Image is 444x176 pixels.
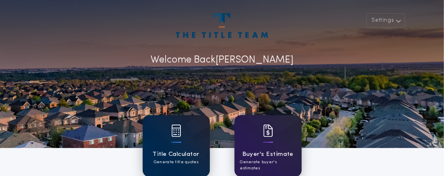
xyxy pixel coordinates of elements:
img: account-logo [176,13,268,38]
h1: Title Calculator [153,150,199,159]
img: card icon [171,125,181,137]
h1: Buyer's Estimate [242,150,294,159]
p: Generate buyer's estimates [240,159,296,171]
p: Welcome Back [PERSON_NAME] [150,53,294,67]
p: Generate title quotes [154,159,198,165]
button: Settings [367,13,405,28]
img: card icon [263,125,273,137]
